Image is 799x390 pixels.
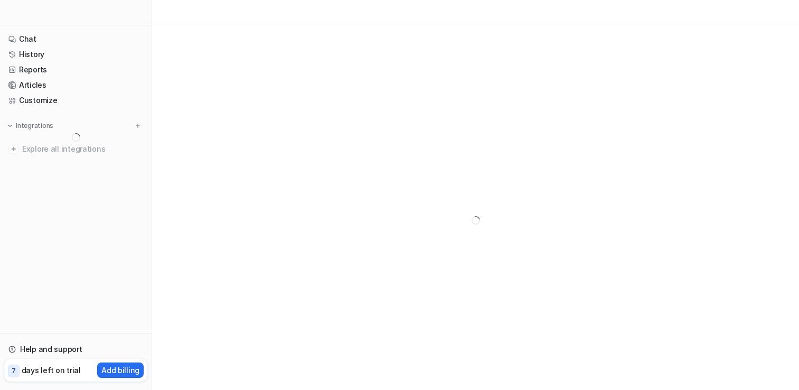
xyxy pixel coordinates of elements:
p: days left on trial [22,365,81,376]
span: Explore all integrations [22,141,143,157]
img: menu_add.svg [134,122,142,129]
a: Reports [4,62,147,77]
p: Integrations [16,122,53,130]
a: Explore all integrations [4,142,147,156]
a: History [4,47,147,62]
p: Add billing [101,365,139,376]
a: Help and support [4,342,147,357]
button: Integrations [4,120,57,131]
img: expand menu [6,122,14,129]
img: explore all integrations [8,144,19,154]
a: Articles [4,78,147,92]
button: Add billing [97,363,144,378]
p: 7 [12,366,16,376]
a: Customize [4,93,147,108]
a: Chat [4,32,147,47]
